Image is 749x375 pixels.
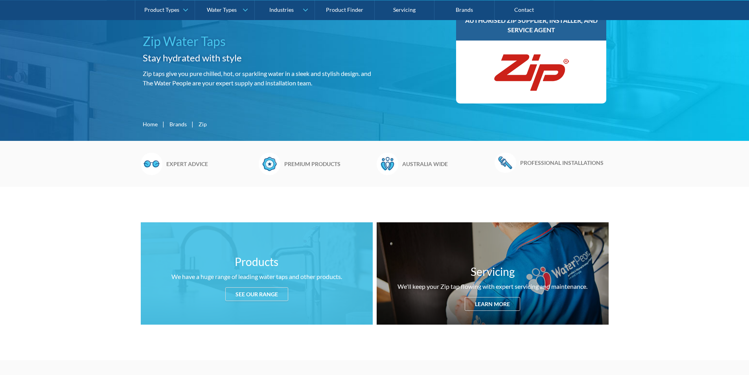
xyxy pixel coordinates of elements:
h6: Professional installations [520,159,609,167]
a: ServicingWe'll keep your Zip tap flowing with expert servicing and maintenance.Learn more [377,222,609,325]
div: Industries [269,6,294,13]
div: We have a huge range of leading water taps and other products. [171,272,342,281]
img: Wrench [495,153,516,172]
h6: Australia wide [402,160,491,168]
h6: Premium products [284,160,373,168]
div: | [191,119,195,129]
div: Zip [199,120,207,128]
h1: Zip Water Taps [143,32,372,51]
img: Waterpeople Symbol [377,153,398,175]
h3: Servicing [471,263,515,280]
a: Brands [169,120,187,128]
div: Water Types [207,6,237,13]
h3: Products [235,253,278,270]
div: Product Types [144,6,179,13]
img: Glasses [141,153,162,175]
a: Home [143,120,158,128]
h3: Authorised Zip supplier, installer, and service agent [464,16,599,35]
img: Badge [259,153,280,175]
img: Zip [492,48,570,96]
div: Learn more [465,297,520,311]
a: ProductsWe have a huge range of leading water taps and other products.See our range [141,222,373,325]
div: | [162,119,166,129]
div: We'll keep your Zip tap flowing with expert servicing and maintenance. [398,282,587,291]
h6: Expert advice [166,160,255,168]
div: See our range [225,287,288,301]
h2: Stay hydrated with style [143,51,372,65]
p: Zip taps give you pure chilled, hot, or sparkling water in a sleek and stylish design. and The Wa... [143,69,372,88]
